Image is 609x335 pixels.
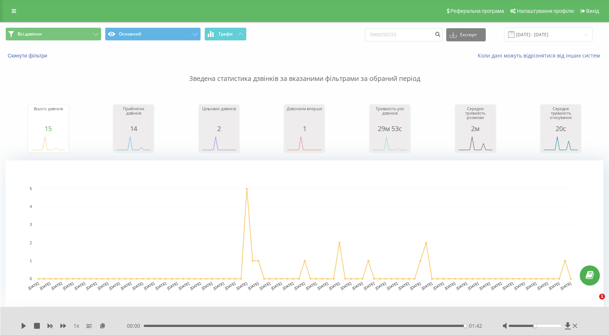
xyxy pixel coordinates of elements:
[74,322,79,330] span: 1 x
[328,281,341,290] text: [DATE]
[363,281,375,290] text: [DATE]
[340,281,352,290] text: [DATE]
[178,281,190,290] text: [DATE]
[51,281,63,290] text: [DATE]
[30,259,32,263] text: 1
[457,132,494,154] svg: A chart.
[201,281,213,290] text: [DATE]
[464,324,467,327] div: Accessibility label
[469,322,482,330] span: 01:42
[105,27,201,41] button: Основний
[548,281,560,290] text: [DATE]
[166,281,178,290] text: [DATE]
[247,281,259,290] text: [DATE]
[259,281,271,290] text: [DATE]
[398,281,410,290] text: [DATE]
[120,281,132,290] text: [DATE]
[109,281,121,290] text: [DATE]
[271,281,283,290] text: [DATE]
[294,281,306,290] text: [DATE]
[372,107,408,125] div: Тривалість усіх дзвінків
[517,8,574,14] span: Налаштування профілю
[386,281,398,290] text: [DATE]
[502,281,514,290] text: [DATE]
[30,277,32,281] text: 0
[514,281,526,290] text: [DATE]
[115,107,152,125] div: Прийнятих дзвінків
[286,125,323,132] div: 1
[30,223,32,227] text: 3
[444,281,456,290] text: [DATE]
[62,281,74,290] text: [DATE]
[479,281,491,290] text: [DATE]
[542,125,579,132] div: 20с
[433,281,445,290] text: [DATE]
[27,281,40,290] text: [DATE]
[375,281,387,290] text: [DATE]
[372,132,408,154] svg: A chart.
[286,132,323,154] svg: A chart.
[451,8,504,14] span: Реферальна програма
[537,281,549,290] text: [DATE]
[490,281,503,290] text: [DATE]
[143,281,155,290] text: [DATE]
[30,132,67,154] svg: A chart.
[456,281,468,290] text: [DATE]
[317,281,329,290] text: [DATE]
[189,281,202,290] text: [DATE]
[457,107,494,125] div: Середня тривалість розмови
[457,125,494,132] div: 2м
[525,281,537,290] text: [DATE]
[132,281,144,290] text: [DATE]
[39,281,51,290] text: [DATE]
[542,132,579,154] svg: A chart.
[30,125,67,132] div: 15
[204,27,247,41] button: Графік
[30,107,67,125] div: Всього дзвінків
[542,107,579,125] div: Середня тривалість очікування
[219,31,233,37] span: Графік
[599,294,605,299] span: 1
[115,132,152,154] svg: A chart.
[372,125,408,132] div: 29м 53с
[533,324,536,327] div: Accessibility label
[74,281,86,290] text: [DATE]
[365,28,443,41] input: Пошук за номером
[282,281,294,290] text: [DATE]
[127,322,144,330] span: 00:00
[586,8,599,14] span: Вихід
[352,281,364,290] text: [DATE]
[5,27,101,41] button: Всі дзвінки
[213,281,225,290] text: [DATE]
[201,107,237,125] div: Цільових дзвінків
[560,281,572,290] text: [DATE]
[115,125,152,132] div: 14
[5,59,604,83] p: Зведена статистика дзвінків за вказаними фільтрами за обраний період
[86,281,98,290] text: [DATE]
[201,132,237,154] svg: A chart.
[584,294,602,311] iframe: Intercom live chat
[446,28,486,41] button: Експорт
[18,31,42,37] span: Всі дзвінки
[305,281,317,290] text: [DATE]
[236,281,248,290] text: [DATE]
[224,281,236,290] text: [DATE]
[5,160,604,307] svg: A chart.
[30,205,32,209] text: 4
[30,241,32,245] text: 2
[5,52,51,59] button: Скинути фільтри
[30,187,32,191] text: 5
[286,107,323,125] div: Дзвонили вперше
[201,125,237,132] div: 2
[478,52,604,59] a: Коли дані можуть відрізнятися вiд інших систем
[467,281,479,290] text: [DATE]
[97,281,109,290] text: [DATE]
